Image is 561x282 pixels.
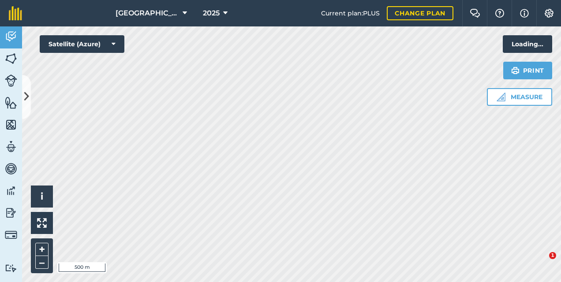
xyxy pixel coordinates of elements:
img: svg+xml;base64,PHN2ZyB4bWxucz0iaHR0cDovL3d3dy53My5vcmcvMjAwMC9zdmciIHdpZHRoPSI1NiIgaGVpZ2h0PSI2MC... [5,118,17,131]
span: 2025 [203,8,220,19]
img: svg+xml;base64,PD94bWwgdmVyc2lvbj0iMS4wIiBlbmNvZGluZz0idXRmLTgiPz4KPCEtLSBHZW5lcmF0b3I6IEFkb2JlIE... [5,184,17,197]
img: svg+xml;base64,PHN2ZyB4bWxucz0iaHR0cDovL3d3dy53My5vcmcvMjAwMC9zdmciIHdpZHRoPSI1NiIgaGVpZ2h0PSI2MC... [5,52,17,65]
img: svg+xml;base64,PHN2ZyB4bWxucz0iaHR0cDovL3d3dy53My5vcmcvMjAwMC9zdmciIHdpZHRoPSIxOSIgaGVpZ2h0PSIyNC... [511,65,520,76]
button: Satellite (Azure) [40,35,124,53]
img: Four arrows, one pointing top left, one top right, one bottom right and the last bottom left [37,218,47,228]
img: svg+xml;base64,PD94bWwgdmVyc2lvbj0iMS4wIiBlbmNvZGluZz0idXRmLTgiPz4KPCEtLSBHZW5lcmF0b3I6IEFkb2JlIE... [5,229,17,241]
img: svg+xml;base64,PD94bWwgdmVyc2lvbj0iMS4wIiBlbmNvZGluZz0idXRmLTgiPz4KPCEtLSBHZW5lcmF0b3I6IEFkb2JlIE... [5,140,17,153]
img: svg+xml;base64,PD94bWwgdmVyc2lvbj0iMS4wIiBlbmNvZGluZz0idXRmLTgiPz4KPCEtLSBHZW5lcmF0b3I6IEFkb2JlIE... [5,264,17,272]
div: Loading... [503,35,552,53]
img: fieldmargin Logo [9,6,22,20]
img: svg+xml;base64,PD94bWwgdmVyc2lvbj0iMS4wIiBlbmNvZGluZz0idXRmLTgiPz4KPCEtLSBHZW5lcmF0b3I6IEFkb2JlIE... [5,206,17,219]
img: Ruler icon [497,93,505,101]
img: A question mark icon [494,9,505,18]
img: svg+xml;base64,PD94bWwgdmVyc2lvbj0iMS4wIiBlbmNvZGluZz0idXRmLTgiPz4KPCEtLSBHZW5lcmF0b3I6IEFkb2JlIE... [5,74,17,87]
span: Current plan : PLUS [321,8,380,18]
button: + [35,243,49,256]
img: svg+xml;base64,PHN2ZyB4bWxucz0iaHR0cDovL3d3dy53My5vcmcvMjAwMC9zdmciIHdpZHRoPSIxNyIgaGVpZ2h0PSIxNy... [520,8,529,19]
button: i [31,186,53,208]
span: [GEOGRAPHIC_DATA] [116,8,179,19]
img: svg+xml;base64,PHN2ZyB4bWxucz0iaHR0cDovL3d3dy53My5vcmcvMjAwMC9zdmciIHdpZHRoPSI1NiIgaGVpZ2h0PSI2MC... [5,96,17,109]
button: Measure [487,88,552,106]
button: – [35,256,49,269]
img: A cog icon [544,9,554,18]
img: svg+xml;base64,PD94bWwgdmVyc2lvbj0iMS4wIiBlbmNvZGluZz0idXRmLTgiPz4KPCEtLSBHZW5lcmF0b3I6IEFkb2JlIE... [5,162,17,175]
img: Two speech bubbles overlapping with the left bubble in the forefront [470,9,480,18]
span: i [41,191,43,202]
img: svg+xml;base64,PD94bWwgdmVyc2lvbj0iMS4wIiBlbmNvZGluZz0idXRmLTgiPz4KPCEtLSBHZW5lcmF0b3I6IEFkb2JlIE... [5,30,17,43]
iframe: Intercom live chat [531,252,552,273]
button: Print [503,62,553,79]
a: Change plan [387,6,453,20]
span: 1 [549,252,556,259]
